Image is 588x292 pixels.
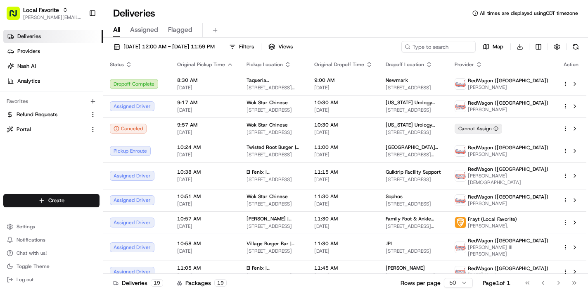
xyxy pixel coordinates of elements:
[177,77,233,84] span: 8:30 AM
[3,234,100,246] button: Notifications
[177,223,233,230] span: [DATE]
[177,84,233,91] span: [DATE]
[177,215,233,222] span: 10:57 AM
[247,215,301,222] span: [PERSON_NAME] | [GEOGRAPHIC_DATA] [US_STATE]
[401,279,441,287] p: Rows per page
[314,169,372,175] span: 11:15 AM
[455,217,466,228] img: frayt-logo.jpeg
[386,272,441,279] span: [GEOGRAPHIC_DATA][STREET_ADDRESS][GEOGRAPHIC_DATA]
[386,144,441,151] span: [GEOGRAPHIC_DATA] [GEOGRAPHIC_DATA]
[468,84,548,91] span: [PERSON_NAME]
[214,279,227,287] div: 19
[401,41,476,53] input: Type to search
[386,61,424,68] span: Dropoff Location
[17,126,31,133] span: Portal
[247,240,301,247] span: Village Burger Bar | [GEOGRAPHIC_DATA]
[3,3,85,23] button: Local Favorite[PERSON_NAME][EMAIL_ADDRESS][DOMAIN_NAME]
[17,111,57,118] span: Refund Requests
[386,122,441,128] span: [US_STATE] Urology Specialists
[570,41,581,53] button: Refresh
[17,223,35,230] span: Settings
[468,244,549,257] span: [PERSON_NAME] III [PERSON_NAME]
[247,129,301,136] span: [STREET_ADDRESS]
[386,223,441,230] span: [STREET_ADDRESS][PERSON_NAME]
[455,146,466,156] img: time_to_eat_nevada_logo
[177,122,233,128] span: 9:57 AM
[113,7,155,20] h1: Deliveries
[247,61,283,68] span: Pickup Location
[3,108,100,121] button: Refund Requests
[455,101,466,112] img: time_to_eat_nevada_logo
[177,107,233,113] span: [DATE]
[483,279,510,287] div: Page 1 of 1
[314,223,372,230] span: [DATE]
[493,43,503,50] span: Map
[265,41,296,53] button: Views
[247,84,301,91] span: [STREET_ADDRESS][PERSON_NAME]
[3,45,103,58] a: Providers
[17,48,40,55] span: Providers
[23,6,59,14] button: Local Favorite
[110,61,124,68] span: Status
[386,99,441,106] span: [US_STATE] Urology Specialists
[23,14,82,21] span: [PERSON_NAME][EMAIL_ADDRESS][DOMAIN_NAME]
[247,99,288,106] span: Wok Star Chinese
[455,79,466,89] img: time_to_eat_nevada_logo
[177,265,233,271] span: 11:05 AM
[247,201,301,207] span: [STREET_ADDRESS]
[113,25,120,35] span: All
[48,197,64,204] span: Create
[314,129,372,136] span: [DATE]
[17,250,47,256] span: Chat with us!
[278,43,293,50] span: Views
[468,237,548,244] span: RedWagon ([GEOGRAPHIC_DATA])
[468,194,548,200] span: RedWagon ([GEOGRAPHIC_DATA])
[177,272,233,279] span: [DATE]
[386,201,441,207] span: [STREET_ADDRESS]
[177,144,233,151] span: 10:24 AM
[3,123,100,136] button: Portal
[247,176,301,183] span: [STREET_ADDRESS]
[177,151,233,158] span: [DATE]
[177,193,233,200] span: 10:51 AM
[468,151,548,158] span: [PERSON_NAME]
[17,276,33,283] span: Log out
[177,248,233,254] span: [DATE]
[3,221,100,232] button: Settings
[7,126,86,133] a: Portal
[17,237,45,243] span: Notifications
[562,61,580,68] div: Action
[314,151,372,158] span: [DATE]
[314,84,372,91] span: [DATE]
[455,61,474,68] span: Provider
[386,248,441,254] span: [STREET_ADDRESS]
[247,151,301,158] span: [STREET_ADDRESS]
[468,144,548,151] span: RedWagon ([GEOGRAPHIC_DATA])
[3,194,100,207] button: Create
[17,263,50,270] span: Toggle Theme
[3,30,103,43] a: Deliveries
[3,60,103,73] a: Nash AI
[110,124,147,134] button: Canceled
[177,201,233,207] span: [DATE]
[455,195,466,206] img: time_to_eat_nevada_logo
[247,169,301,175] span: El Fenix | [PERSON_NAME]
[386,107,441,113] span: [STREET_ADDRESS]
[314,61,364,68] span: Original Dropoff Time
[177,176,233,183] span: [DATE]
[3,74,103,88] a: Analytics
[247,223,301,230] span: [STREET_ADDRESS]
[110,41,218,53] button: [DATE] 12:00 AM - [DATE] 11:59 PM
[386,151,441,158] span: [STREET_ADDRESS][PERSON_NAME]
[7,111,86,118] a: Refund Requests
[386,240,392,247] span: JPI
[247,77,301,84] span: Taqueria [GEOGRAPHIC_DATA] | [GEOGRAPHIC_DATA]
[314,122,372,128] span: 10:30 AM
[177,169,233,175] span: 10:38 AM
[386,265,425,271] span: [PERSON_NAME]
[468,106,548,113] span: [PERSON_NAME]
[225,41,258,53] button: Filters
[468,200,548,207] span: [PERSON_NAME]
[314,77,372,84] span: 9:00 AM
[480,10,578,17] span: All times are displayed using CDT timezone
